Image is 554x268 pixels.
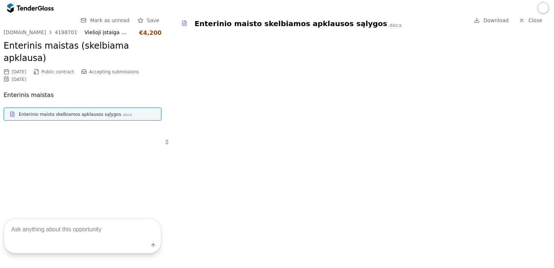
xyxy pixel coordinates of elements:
[12,77,26,82] div: [DATE]
[514,16,547,25] a: Close
[194,19,387,29] div: Enterinio maisto skelbiamos apklausos sąlygos
[122,113,132,117] div: .docx
[42,69,74,74] span: Public contract
[90,17,129,23] span: Mark as unread
[4,30,46,35] div: [DOMAIN_NAME]
[4,40,161,64] h2: Enterinis maistas (skelbiama apklausa)
[528,17,542,23] span: Close
[483,17,509,23] span: Download
[55,30,77,35] div: 4198701
[84,29,132,36] div: Viešoji įstaiga [GEOGRAPHIC_DATA] ilgalaikio gydymo ir geriatrijos centras
[135,16,161,25] button: Save
[12,69,26,74] div: [DATE]
[147,17,159,23] span: Save
[139,29,162,36] div: €4,200
[472,16,511,25] a: Download
[89,69,139,74] span: Accepting submissions
[4,107,161,121] a: Enterinio maisto skelbiamos apklausos sąlygos.docx
[388,23,402,29] div: .docx
[4,90,161,100] p: Enterinis maistas
[78,16,132,25] button: Mark as unread
[19,111,121,117] div: Enterinio maisto skelbiamos apklausos sąlygos
[4,29,77,35] a: [DOMAIN_NAME]4198701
